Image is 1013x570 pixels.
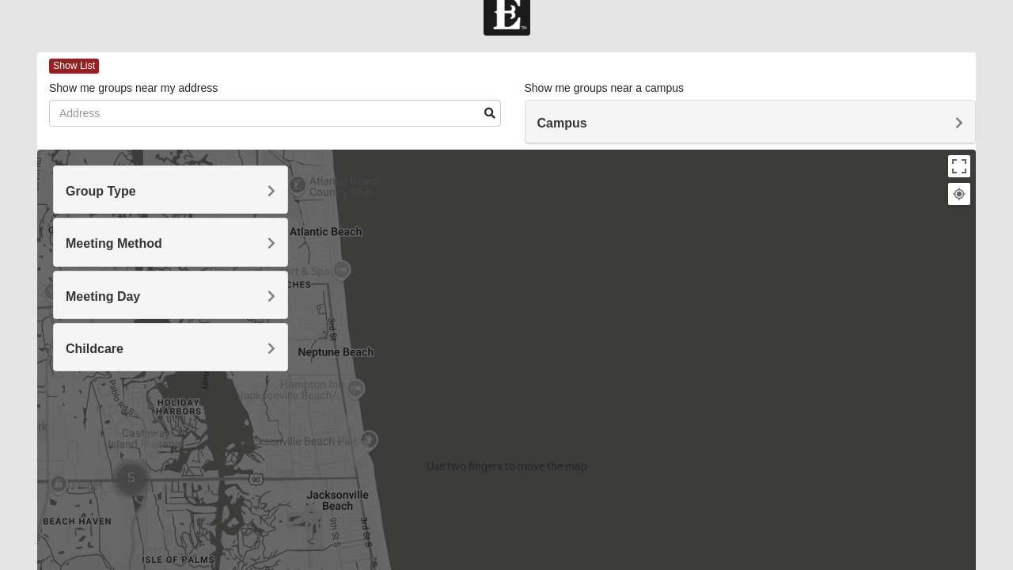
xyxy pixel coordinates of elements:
label: Show me groups near a campus [525,80,685,96]
span: Group Type [66,184,136,198]
div: Cluster of 5 groups [105,453,157,505]
button: Toggle fullscreen view [948,155,970,177]
div: Meeting Day [54,272,287,318]
button: Your Location [948,183,970,205]
div: Campus [525,101,976,143]
div: Womens Sparkman/Flautt 32250 [343,435,375,473]
span: Campus [537,116,587,130]
div: Womens Clifton 32250 [328,408,360,447]
label: Show me groups near my address [49,80,218,96]
div: Meeting Method [54,218,287,265]
div: Womens Yonge 32224 [51,330,82,369]
span: Childcare [66,342,123,355]
div: San Pablo [111,451,152,502]
span: Meeting Day [66,290,140,303]
div: Womens Hullinger 32224 [135,427,166,466]
span: Meeting Method [66,237,162,250]
input: Address [49,100,501,127]
div: Childcare [54,324,287,370]
span: Show List [49,59,99,74]
div: Group Type [54,166,287,213]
